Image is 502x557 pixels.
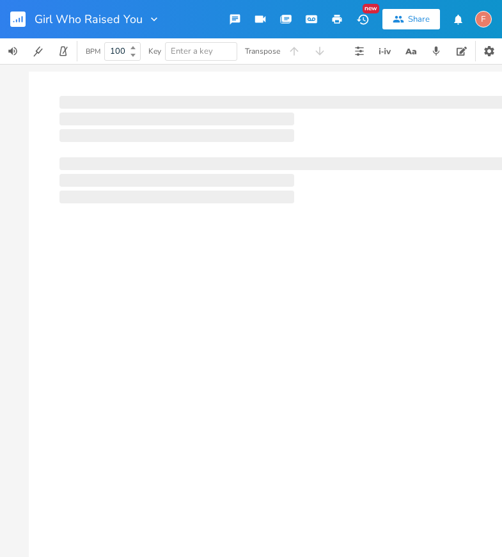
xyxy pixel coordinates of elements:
[408,13,430,25] div: Share
[86,48,100,55] div: BPM
[382,9,440,29] button: Share
[475,11,492,27] div: fuzzyip
[475,4,492,34] button: F
[171,45,213,57] span: Enter a key
[363,4,379,13] div: New
[35,13,143,25] span: Girl Who Raised You
[350,8,375,31] button: New
[245,47,280,55] div: Transpose
[148,47,161,55] div: Key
